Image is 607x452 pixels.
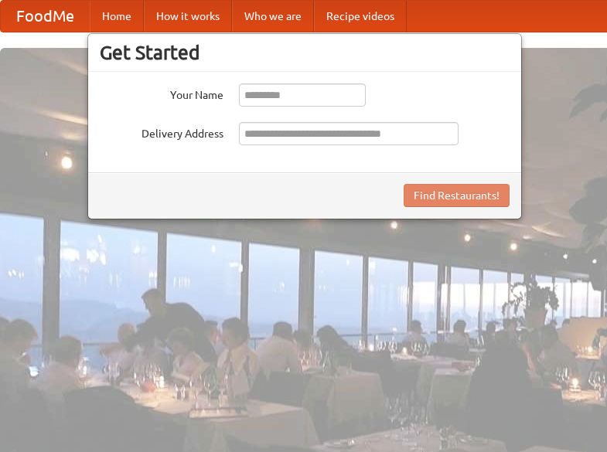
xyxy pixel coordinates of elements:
[404,184,510,207] button: Find Restaurants!
[144,1,232,32] a: How it works
[100,41,510,64] h3: Get Started
[100,83,223,103] label: Your Name
[1,1,90,32] a: FoodMe
[232,1,314,32] a: Who we are
[100,122,223,141] label: Delivery Address
[314,1,407,32] a: Recipe videos
[90,1,144,32] a: Home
